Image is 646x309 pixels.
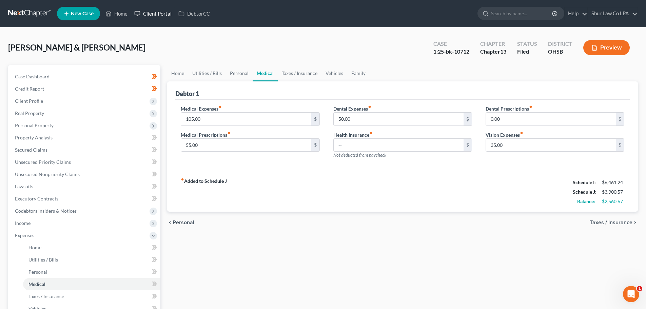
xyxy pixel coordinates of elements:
div: $ [311,113,319,125]
a: Family [347,65,370,81]
a: Lawsuits [9,180,160,193]
div: Status [517,40,537,48]
div: 1:25-bk-10712 [433,48,469,56]
span: Personal [173,220,194,225]
span: Unsecured Priority Claims [15,159,71,165]
span: Codebtors Insiders & Notices [15,208,77,214]
a: Case Dashboard [9,71,160,83]
strong: Schedule I: [573,179,596,185]
i: fiber_manual_record [218,105,222,109]
label: Vision Expenses [486,131,523,138]
input: Search by name... [491,7,553,20]
label: Dental Prescriptions [486,105,532,112]
span: Expenses [15,232,34,238]
div: OHSB [548,48,572,56]
div: Case [433,40,469,48]
span: Personal Property [15,122,54,128]
a: Client Portal [131,7,175,20]
input: -- [181,113,311,125]
div: Filed [517,48,537,56]
span: Income [15,220,31,226]
span: Taxes / Insurance [28,293,64,299]
div: $3,900.57 [602,189,624,195]
a: Secured Claims [9,144,160,156]
span: Real Property [15,110,44,116]
span: Credit Report [15,86,44,92]
a: Home [167,65,188,81]
iframe: Intercom live chat [623,286,639,302]
a: Help [565,7,587,20]
label: Medical Expenses [181,105,222,112]
span: Home [28,245,41,250]
span: Not deducted from paycheck [333,152,386,158]
span: New Case [71,11,94,16]
div: $ [464,139,472,152]
a: Taxes / Insurance [278,65,321,81]
div: $ [464,113,472,125]
i: fiber_manual_record [369,131,373,135]
button: Taxes / Insurance chevron_right [590,220,638,225]
a: DebtorCC [175,7,213,20]
i: fiber_manual_record [529,105,532,109]
i: chevron_right [632,220,638,225]
i: chevron_left [167,220,173,225]
a: Property Analysis [9,132,160,144]
a: Medical [253,65,278,81]
span: Executory Contracts [15,196,58,201]
div: District [548,40,572,48]
input: -- [486,139,616,152]
div: Chapter [480,48,506,56]
a: Executory Contracts [9,193,160,205]
span: Case Dashboard [15,74,50,79]
span: Lawsuits [15,184,33,189]
div: Debtor 1 [175,90,199,98]
span: Utilities / Bills [28,257,58,263]
i: fiber_manual_record [520,131,523,135]
span: Property Analysis [15,135,53,140]
a: Unsecured Priority Claims [9,156,160,168]
a: Taxes / Insurance [23,290,160,303]
button: chevron_left Personal [167,220,194,225]
span: Secured Claims [15,147,47,153]
i: fiber_manual_record [368,105,371,109]
a: Medical [23,278,160,290]
div: $2,560.67 [602,198,624,205]
div: $ [616,113,624,125]
a: Personal [23,266,160,278]
div: Chapter [480,40,506,48]
span: Unsecured Nonpriority Claims [15,171,80,177]
a: Utilities / Bills [23,254,160,266]
div: $ [616,139,624,152]
a: Unsecured Nonpriority Claims [9,168,160,180]
input: -- [334,113,464,125]
a: Home [23,242,160,254]
label: Health Insurance [333,131,373,138]
span: Taxes / Insurance [590,220,632,225]
a: Home [102,7,131,20]
span: 13 [500,48,506,55]
input: -- [486,113,616,125]
label: Medical Prescriptions [181,131,231,138]
i: fiber_manual_record [181,178,184,181]
strong: Balance: [577,198,595,204]
label: Dental Expenses [333,105,371,112]
span: Client Profile [15,98,43,104]
strong: Schedule J: [573,189,596,195]
a: Vehicles [321,65,347,81]
a: Utilities / Bills [188,65,226,81]
span: 1 [637,286,642,291]
span: Personal [28,269,47,275]
strong: Added to Schedule J [181,178,227,206]
i: fiber_manual_record [227,131,231,135]
a: Shur Law Co LPA [588,7,638,20]
input: -- [181,139,311,152]
span: Medical [28,281,45,287]
span: [PERSON_NAME] & [PERSON_NAME] [8,42,145,52]
input: -- [334,139,464,152]
button: Preview [583,40,630,55]
div: $ [311,139,319,152]
div: $6,461.24 [602,179,624,186]
a: Personal [226,65,253,81]
a: Credit Report [9,83,160,95]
